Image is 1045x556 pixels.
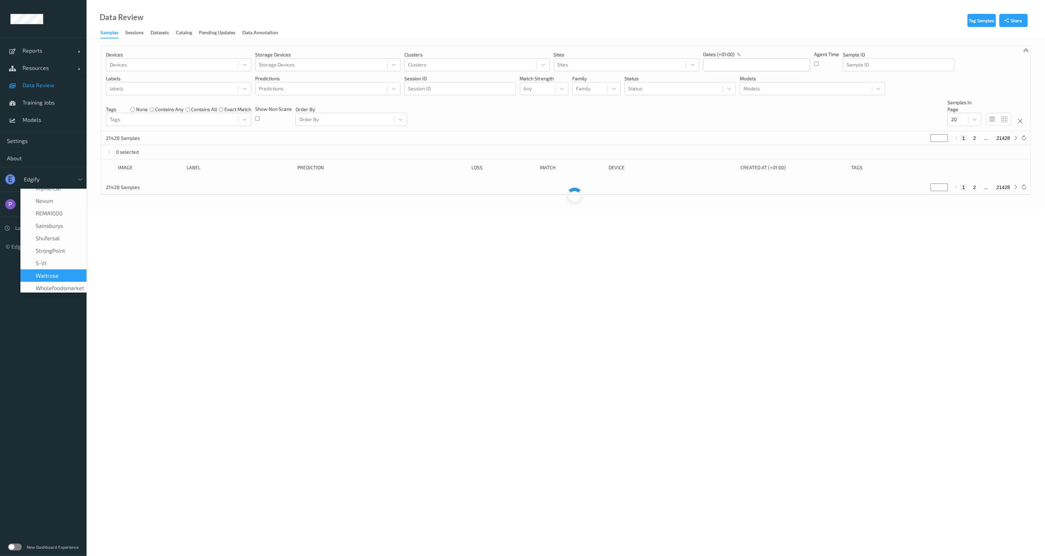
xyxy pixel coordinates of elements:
[999,14,1028,27] button: Share
[703,51,735,58] p: dates (+01:00)
[554,51,699,58] p: Sites
[572,75,621,82] p: Family
[994,135,1012,141] button: 21428
[843,51,954,58] p: Sample ID
[404,75,516,82] p: Session ID
[994,184,1012,190] button: 21428
[106,135,158,142] p: 21428 Samples
[191,106,217,113] label: contains all
[199,29,235,38] div: Pending Updates
[125,29,144,38] div: Sessions
[740,75,885,82] p: Models
[960,184,967,190] button: 1
[125,28,151,38] a: Sessions
[971,135,978,141] button: 2
[151,29,169,38] div: Datasets
[100,14,143,21] div: Data Review
[982,135,990,141] button: ...
[224,106,251,113] label: exact match
[176,28,199,38] a: Catalog
[404,51,550,58] p: Clusters
[106,75,251,82] p: labels
[151,28,176,38] a: Datasets
[297,164,467,171] div: Prediction
[155,106,183,113] label: contains any
[960,135,967,141] button: 1
[814,51,839,58] p: Agent Time
[740,164,846,171] div: Created At (+01:00)
[242,28,285,38] a: Data Annotation
[106,106,116,113] p: Tags
[540,164,604,171] div: Match
[100,28,125,38] a: Samples
[255,106,292,113] p: Show Non Scans
[116,149,139,155] p: 0 selected
[851,164,957,171] div: Tags
[255,51,400,58] p: Storage Devices
[609,164,736,171] div: Device
[106,51,251,58] p: Devices
[624,75,736,82] p: Status
[967,14,996,27] button: Tag Samples
[242,29,278,38] div: Data Annotation
[187,164,292,171] div: Label
[255,75,400,82] p: Predictions
[100,29,118,38] div: Samples
[136,106,148,113] label: none
[296,106,407,113] p: Order By
[472,164,535,171] div: Loss
[176,29,192,38] div: Catalog
[118,164,182,171] div: image
[520,75,568,82] p: Match Strength
[947,99,981,113] p: Samples In Page
[982,184,990,190] button: ...
[199,28,242,38] a: Pending Updates
[971,184,978,190] button: 2
[106,184,158,191] p: 21428 Samples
